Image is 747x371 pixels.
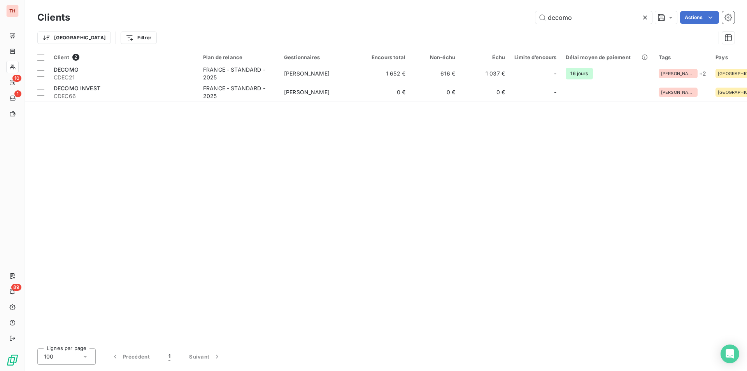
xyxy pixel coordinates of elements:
[360,64,410,83] td: 1 652 €
[721,345,739,363] div: Open Intercom Messenger
[659,54,706,60] div: Tags
[365,54,405,60] div: Encours total
[460,64,510,83] td: 1 037 €
[6,5,19,17] div: TH
[6,92,18,104] a: 1
[410,83,460,102] td: 0 €
[11,284,21,291] span: 89
[284,70,330,77] span: [PERSON_NAME]
[72,54,79,61] span: 2
[203,54,275,60] div: Plan de relance
[661,90,695,95] span: [PERSON_NAME]
[554,70,556,77] span: -
[203,66,275,81] div: FRANCE - STANDARD - 2025
[661,71,695,76] span: [PERSON_NAME]
[566,54,649,60] div: Délai moyen de paiement
[680,11,719,24] button: Actions
[535,11,652,24] input: Rechercher
[554,88,556,96] span: -
[102,348,159,365] button: Précédent
[180,348,230,365] button: Suivant
[44,353,53,360] span: 100
[284,89,330,95] span: [PERSON_NAME]
[54,66,79,73] span: DECOMO
[410,64,460,83] td: 616 €
[14,90,21,97] span: 1
[514,54,556,60] div: Limite d’encours
[121,32,156,44] button: Filtrer
[6,354,19,366] img: Logo LeanPay
[203,84,275,100] div: FRANCE - STANDARD - 2025
[168,353,170,360] span: 1
[37,11,70,25] h3: Clients
[54,85,100,91] span: DECOMO INVEST
[284,54,356,60] div: Gestionnaires
[6,76,18,89] a: 10
[159,348,180,365] button: 1
[54,74,194,81] span: CDEC21
[37,32,111,44] button: [GEOGRAPHIC_DATA]
[415,54,455,60] div: Non-échu
[566,68,593,79] span: 16 jours
[54,54,69,60] span: Client
[465,54,505,60] div: Échu
[460,83,510,102] td: 0 €
[12,75,21,82] span: 10
[360,83,410,102] td: 0 €
[54,92,194,100] span: CDEC66
[699,69,706,77] span: + 2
